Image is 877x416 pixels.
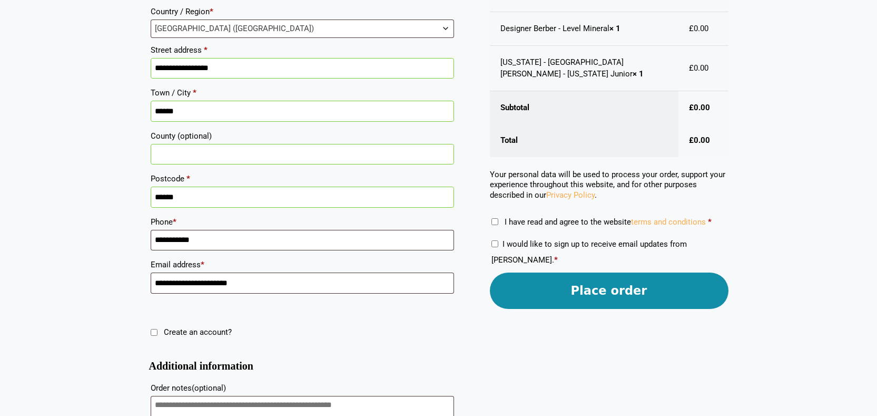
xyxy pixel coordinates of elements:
[490,273,728,309] button: Place order
[689,103,710,112] bdi: 0.00
[151,42,454,58] label: Street address
[151,20,454,37] span: United Kingdom (UK)
[151,329,157,336] input: Create an account?
[490,124,678,157] th: Total
[151,257,454,273] label: Email address
[491,239,687,265] label: I would like to sign up to receive email updates from [PERSON_NAME].
[151,4,454,20] label: Country / Region
[164,327,232,337] span: Create an account?
[708,217,712,227] abbr: required
[149,364,456,369] h3: Additional information
[505,217,706,227] span: I have read and agree to the website
[490,12,678,46] td: Designer Berber - Level Mineral
[689,63,694,73] span: £
[546,190,595,200] a: Privacy Policy
[178,131,212,141] span: (optional)
[490,170,728,201] p: Your personal data will be used to process your order, support your experience throughout this we...
[633,69,644,79] strong: × 1
[491,218,498,225] input: I have read and agree to the websiteterms and conditions *
[631,217,706,227] a: terms and conditions
[689,103,694,112] span: £
[151,85,454,101] label: Town / City
[151,20,454,38] span: Country / Region
[151,171,454,187] label: Postcode
[151,214,454,230] label: Phone
[689,63,708,73] bdi: 0.00
[151,128,454,144] label: County
[192,383,226,393] span: (optional)
[689,24,694,33] span: £
[490,91,678,124] th: Subtotal
[490,46,678,91] td: [US_STATE] - [GEOGRAPHIC_DATA][PERSON_NAME] - [US_STATE] Junior
[689,24,708,33] bdi: 0.00
[491,240,498,247] input: I would like to sign up to receive email updates from [PERSON_NAME].
[689,136,710,145] bdi: 0.00
[609,24,620,33] strong: × 1
[151,380,454,396] label: Order notes
[689,136,694,145] span: £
